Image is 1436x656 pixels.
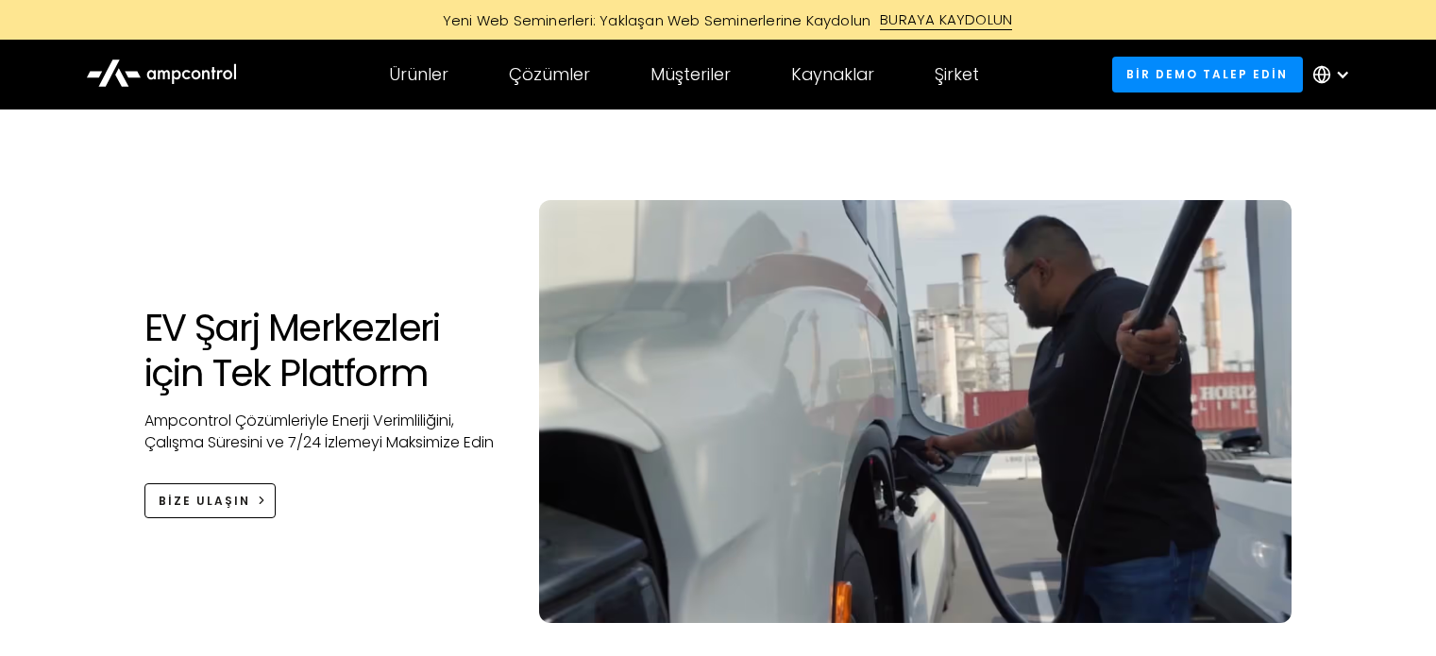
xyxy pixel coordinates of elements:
[144,301,440,399] font: EV Şarj Merkezleri için Tek Platform
[935,64,979,85] div: Şirket
[791,64,874,85] div: Kaynaklar
[650,64,731,85] div: Müşteriler
[389,62,448,86] font: Ürünler
[1126,66,1288,82] font: Bir demo talep edin
[650,62,731,86] font: Müşteriler
[880,9,1012,29] font: BURAYA KAYDOLUN
[389,64,448,85] div: Ürünler
[144,410,494,452] font: Ampcontrol Çözümleriyle Enerji Verimliliğini, Çalışma Süresini ve 7/24 İzlemeyi Maksimize Edin
[791,62,874,86] font: Kaynaklar
[294,9,1143,30] a: Yeni Web Seminerleri: Yaklaşan Web Seminerlerine KaydolunBURAYA KAYDOLUN
[1112,57,1303,92] a: Bir demo talep edin
[509,62,590,86] font: Çözümler
[159,493,250,509] font: BİZE ULAŞIN
[935,62,979,86] font: Şirket
[144,483,277,518] a: BİZE ULAŞIN
[509,64,590,85] div: Çözümler
[443,10,870,30] font: Yeni Web Seminerleri: Yaklaşan Web Seminerlerine Kaydolun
